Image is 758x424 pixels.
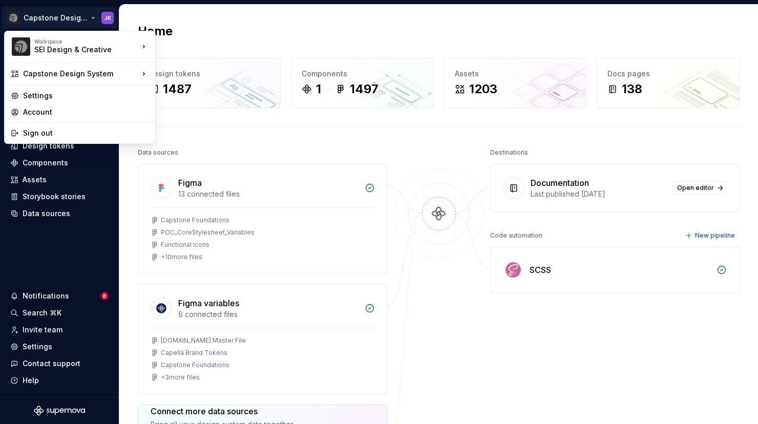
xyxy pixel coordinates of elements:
img: 3ce36157-9fde-47d2-9eb8-fa8ebb961d3d.png [12,37,30,56]
div: Settings [23,91,149,101]
div: Sign out [23,128,149,138]
div: SEI Design & Creative [34,45,121,55]
div: Account [23,107,149,117]
div: Workspace [34,38,139,45]
div: Capstone Design System [23,69,139,79]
